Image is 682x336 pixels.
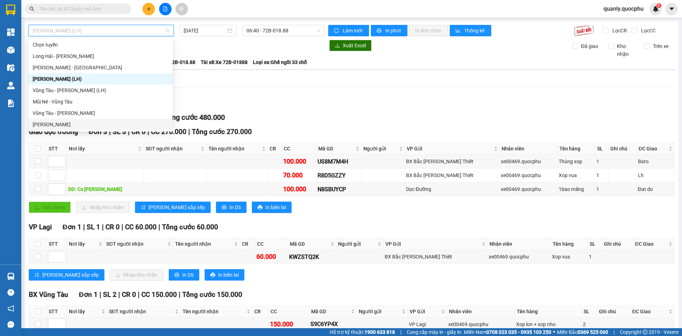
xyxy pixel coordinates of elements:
[33,25,169,36] span: Phan Thiết - Vũng Tàu (LH)
[338,240,377,248] span: Người gửi
[141,205,146,210] span: sort-ascending
[183,308,245,315] span: Tên người nhận
[210,272,215,278] span: printer
[283,184,315,194] div: 100.000
[29,128,78,136] span: Giao dọc đường
[252,202,292,213] button: printerIn biên lai
[447,306,515,318] th: Nhân viên
[29,269,104,281] button: sort-ascending[PERSON_NAME] sắp xếp
[343,42,366,49] span: Xuất Excel
[343,27,363,34] span: Làm mới
[597,306,630,318] th: Ghi chú
[500,143,558,155] th: Nhân viên
[269,306,310,318] th: CC
[650,42,671,50] span: Trên xe
[128,128,130,136] span: |
[142,3,155,15] button: plus
[448,320,514,328] div: xe00469.quocphu
[99,290,101,299] span: |
[405,169,500,182] td: BX Bắc Phan Thiết
[209,145,260,153] span: Tên người nhận
[169,269,199,281] button: printerIn DS
[318,145,354,153] span: Mã GD
[7,46,15,54] img: warehouse-icon
[288,250,336,264] td: KWZSTQ2K
[318,157,360,166] div: US8M7M4H
[318,171,360,180] div: R8D5GZZY
[7,289,14,296] span: question-circle
[501,171,556,179] div: xe00469.quocphu
[270,319,308,329] div: 150.000
[28,62,173,73] div: Phan Rí - Long Hải
[89,128,108,136] span: Đơn 3
[162,223,218,231] span: Tổng cước 60.000
[559,185,594,193] div: 1bao măng
[364,329,395,335] strong: 1900 633 818
[205,269,244,281] button: printerIn biên lai
[553,331,555,334] span: ⚪️
[28,50,173,62] div: Long Hải - Phan Rí
[405,155,500,169] td: BX Bắc Phan Thiết
[316,155,361,169] td: US8M7M4H
[638,158,673,165] div: Bato
[643,330,648,335] span: copyright
[216,202,247,213] button: printerIn DS
[7,321,14,328] span: message
[28,119,173,130] div: Phan Thiết - Vũng Tàu
[33,64,168,71] div: [PERSON_NAME] - [GEOGRAPHIC_DATA]
[188,128,190,136] span: |
[175,3,188,15] button: aim
[118,290,120,299] span: |
[283,156,315,166] div: 100.000
[450,25,491,36] button: bar-chartThống kê
[400,328,401,336] span: |
[159,3,172,15] button: file-add
[334,28,340,34] span: sync
[33,52,168,60] div: Long Hải - [PERSON_NAME]
[657,3,660,8] span: 1
[79,290,98,299] span: Đơn 1
[310,320,356,329] div: S9C6YP4X
[182,271,194,279] span: In DS
[125,223,157,231] span: CC 60.000
[7,273,15,280] img: warehouse-icon
[69,145,136,153] span: Nơi lấy
[47,306,67,318] th: STT
[33,86,168,94] div: Vũng Tàu - [PERSON_NAME] (LH)
[28,107,173,119] div: Vũng Tàu - Phan Thiết
[253,306,269,318] th: CR
[330,328,395,336] span: Hỗ trợ kỹ thuật:
[164,113,225,122] span: Tổng cước 480.000
[588,238,602,250] th: SL
[47,238,67,250] th: STT
[407,145,493,153] span: VP Gửi
[240,238,255,250] th: CR
[113,128,126,136] span: SL 3
[29,202,71,213] button: uploadGiao hàng
[316,182,361,196] td: N8SBUYCP
[559,158,594,165] div: Thùng xop
[6,5,15,15] img: logo-vxr
[595,143,608,155] th: SL
[268,143,282,155] th: CR
[163,6,168,11] span: file-add
[557,328,608,336] span: Miền Bắc
[265,203,286,211] span: In biên lai
[406,185,499,193] div: Dọc Đường
[329,40,372,51] button: downloadXuất Excel
[109,128,111,136] span: |
[290,240,329,248] span: Mã GD
[33,75,168,83] div: [PERSON_NAME] (LH)
[29,290,68,299] span: BX Vũng Tàu
[28,39,173,50] div: Chọn tuyến
[578,329,608,335] strong: 0369 525 060
[131,128,146,136] span: CR 0
[146,145,199,153] span: SĐT người nhận
[582,306,597,318] th: SL
[33,98,168,106] div: Mũi Né - Vũng Tàu
[147,128,149,136] span: |
[602,238,633,250] th: Ghi chú
[121,223,123,231] span: |
[669,6,675,12] span: caret-down
[613,328,615,336] span: |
